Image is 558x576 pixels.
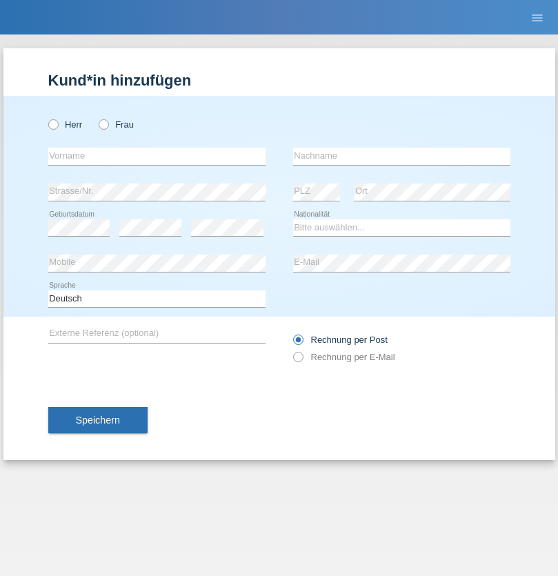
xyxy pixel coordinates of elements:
label: Frau [99,119,134,130]
a: menu [524,13,551,21]
label: Herr [48,119,83,130]
input: Frau [99,119,108,128]
button: Speichern [48,407,148,433]
label: Rechnung per Post [293,335,388,345]
input: Herr [48,119,57,128]
h1: Kund*in hinzufügen [48,72,510,89]
i: menu [530,11,544,25]
input: Rechnung per E-Mail [293,352,302,369]
span: Speichern [76,415,120,426]
label: Rechnung per E-Mail [293,352,395,362]
input: Rechnung per Post [293,335,302,352]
